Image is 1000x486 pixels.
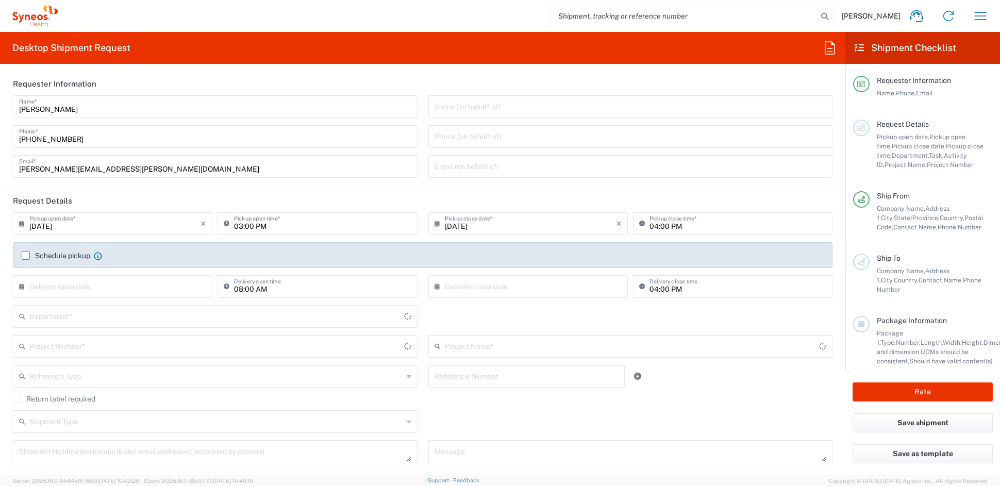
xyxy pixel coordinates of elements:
[929,152,944,159] span: Task,
[916,89,933,97] span: Email
[144,478,253,484] span: Client: 2025.16.0-8fc0770
[877,89,896,97] span: Name,
[616,215,622,232] i: ×
[12,42,130,54] h2: Desktop Shipment Request
[892,142,946,150] span: Pickup close date,
[919,276,963,284] span: Contact Name,
[12,478,139,484] span: Server: 2025.16.0-9544af67660
[921,339,943,346] span: Length,
[97,478,139,484] span: [DATE] 10:42:29
[909,357,993,365] span: Should have valid content(s)
[894,276,919,284] span: Country,
[853,382,993,401] button: Rate
[880,339,896,346] span: Type,
[881,276,894,284] span: City,
[13,395,95,403] label: Return label required
[428,477,454,483] a: Support
[885,161,927,169] span: Project Name,
[892,152,929,159] span: Department,
[853,444,993,463] button: Save as template
[877,76,951,85] span: Requester Information
[943,339,962,346] span: Width,
[877,120,929,128] span: Request Details
[896,339,921,346] span: Number,
[22,252,90,260] label: Schedule pickup
[962,339,984,346] span: Height,
[853,413,993,432] button: Save shipment
[201,215,206,232] i: ×
[213,478,253,484] span: [DATE] 10:40:19
[940,214,964,222] span: Country,
[13,196,72,206] h2: Request Details
[13,79,96,89] h2: Requester Information
[877,329,903,346] span: Package 1:
[893,223,938,231] span: Contact Name,
[877,133,929,141] span: Pickup open date,
[877,205,925,212] span: Company Name,
[453,477,479,483] a: Feedback
[551,6,818,26] input: Shipment, tracking or reference number
[894,214,940,222] span: State/Province,
[896,89,916,97] span: Phone,
[877,267,925,275] span: Company Name,
[881,214,894,222] span: City,
[630,369,645,383] a: Add Reference
[877,316,947,325] span: Package Information
[927,161,974,169] span: Project Number
[855,42,956,54] h2: Shipment Checklist
[877,254,901,262] span: Ship To
[829,476,988,485] span: Copyright © [DATE]-[DATE] Agistix Inc., All Rights Reserved
[877,192,910,200] span: Ship From
[938,223,981,231] span: Phone Number
[842,11,901,21] span: [PERSON_NAME]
